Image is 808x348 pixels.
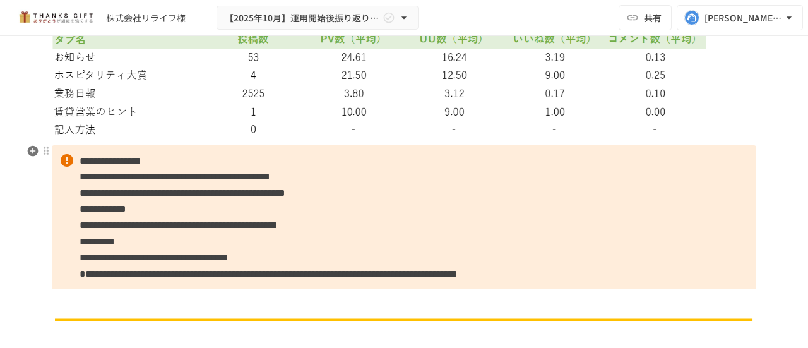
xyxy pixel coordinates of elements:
[15,8,96,28] img: mMP1OxWUAhQbsRWCurg7vIHe5HqDpP7qZo7fRoNLXQh
[225,10,380,26] span: 【2025年10月】運用開始後振り返りミーティング
[217,6,419,30] button: 【2025年10月】運用開始後振り返りミーティング
[106,11,186,25] div: 株式会社リライフ様
[52,316,756,325] img: n6GUNqEHdaibHc1RYGm9WDNsCbxr1vBAv6Dpu1pJovz
[644,11,662,25] span: 共有
[704,10,783,26] div: [PERSON_NAME][EMAIL_ADDRESS][DOMAIN_NAME]
[677,5,803,30] button: [PERSON_NAME][EMAIL_ADDRESS][DOMAIN_NAME]
[619,5,672,30] button: 共有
